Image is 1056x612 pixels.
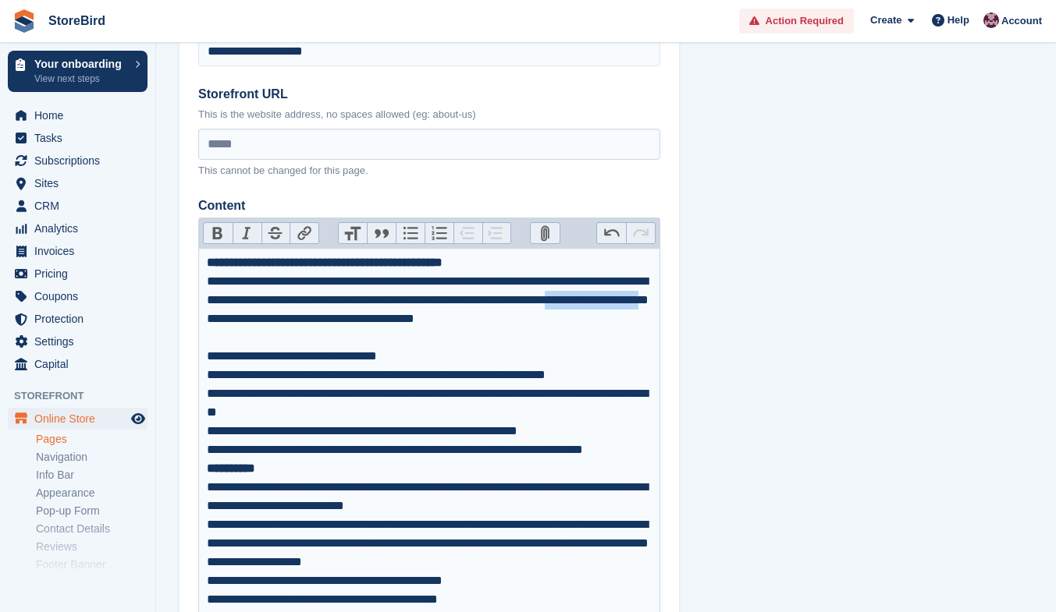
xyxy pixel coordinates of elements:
a: Pop-up Form [36,504,148,518]
a: menu [8,150,148,172]
a: StoreBird [42,8,112,34]
label: Storefront URL [198,85,660,104]
span: Subscriptions [34,150,128,172]
a: Pages [36,432,148,447]
button: Numbers [425,223,453,243]
a: menu [8,408,148,430]
span: Analytics [34,218,128,239]
a: menu [8,218,148,239]
span: Action Required [766,13,844,29]
p: This is the website address, no spaces allowed (eg: about-us) [198,107,660,122]
span: Tasks [34,127,128,149]
img: Hugh Stanton [983,12,999,28]
button: Decrease Level [453,223,482,243]
span: Invoices [34,240,128,262]
span: Coupons [34,285,128,307]
a: menu [8,353,148,375]
a: Preview store [129,409,148,428]
button: Heading [339,223,368,243]
span: Sites [34,172,128,194]
span: Account [1001,13,1042,29]
button: Undo [597,223,626,243]
span: Help [948,12,969,28]
button: Strikethrough [261,223,290,243]
p: This cannot be changed for this page. [198,163,660,179]
button: Bullets [396,223,425,243]
a: Appearance [36,486,148,501]
a: menu [8,195,148,217]
a: menu [8,308,148,330]
button: Increase Level [482,223,511,243]
span: Storefront [14,388,155,404]
label: Content [198,196,660,215]
span: Pricing [34,263,128,285]
p: Your onboarding [34,58,127,69]
a: Configuration [36,575,148,590]
a: menu [8,285,148,307]
button: Link [290,223,318,243]
a: Reviews [36,539,148,554]
span: CRM [34,195,128,217]
p: View next steps [34,72,127,86]
a: menu [8,240,148,262]
span: Create [870,12,901,28]
a: Contact Details [36,522,148,536]
span: Protection [34,308,128,330]
a: Navigation [36,450,148,465]
a: menu [8,104,148,126]
button: Quote [367,223,396,243]
button: Attach Files [531,223,560,243]
a: menu [8,172,148,194]
button: Redo [626,223,655,243]
a: Footer Banner [36,557,148,572]
span: Online Store [34,408,128,430]
a: Your onboarding View next steps [8,51,148,92]
button: Italic [233,223,261,243]
button: Bold [204,223,233,243]
a: menu [8,127,148,149]
span: Home [34,104,128,126]
a: Action Required [739,9,854,34]
a: menu [8,263,148,285]
a: Info Bar [36,468,148,483]
a: menu [8,331,148,352]
img: stora-icon-8386f47178a22dfd0bd8f6a31ec36ba5ce8667c1dd55bd0f319d3a0aa187defe.svg [12,9,36,33]
span: Settings [34,331,128,352]
span: Capital [34,353,128,375]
